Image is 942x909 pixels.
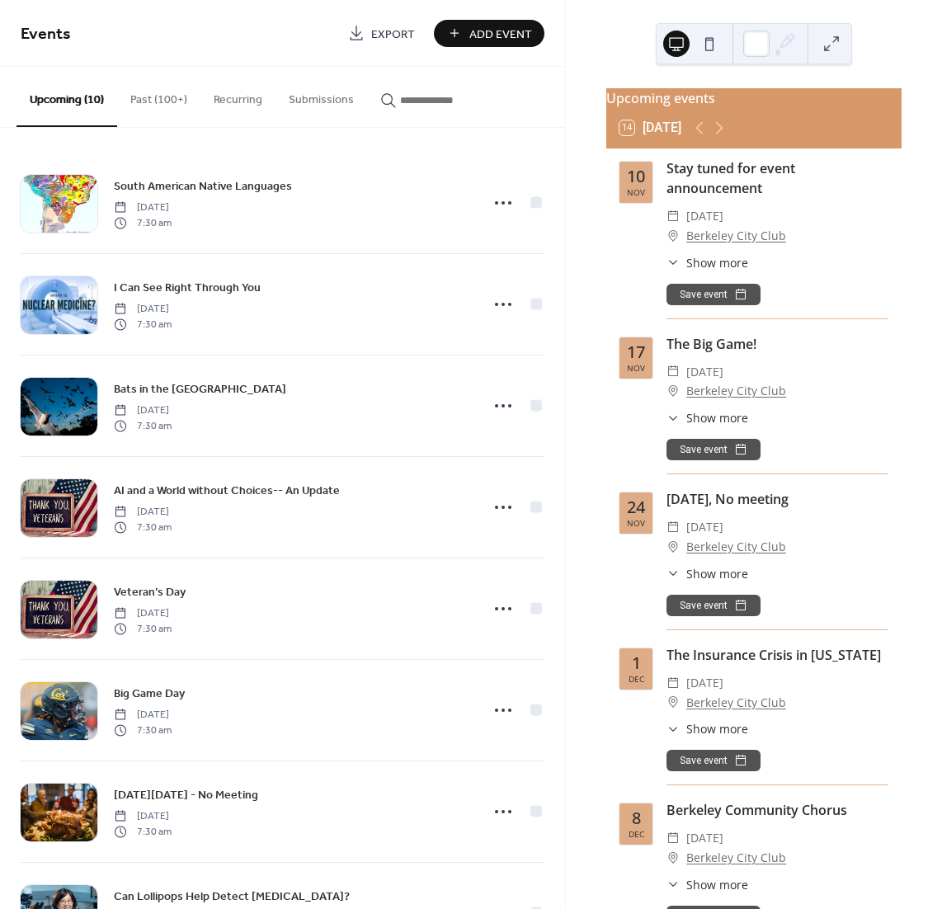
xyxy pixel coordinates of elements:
div: ​ [666,537,680,557]
span: Can Lollipops Help Detect [MEDICAL_DATA]? [114,888,350,906]
span: AI and a World without Choices-- An Update [114,483,340,500]
span: [DATE] [114,505,172,520]
span: I Can See Right Through You [114,280,261,297]
div: ​ [666,673,680,693]
span: 7:30 am [114,215,172,230]
a: Bats in the [GEOGRAPHIC_DATA] [114,379,286,398]
div: Upcoming events [606,88,902,108]
span: Show more [686,876,748,893]
a: Berkeley City Club [686,693,786,713]
span: [DATE] [114,403,172,418]
div: ​ [666,848,680,868]
div: The Insurance Crisis in [US_STATE] [666,645,888,665]
span: Export [371,26,415,43]
span: 7:30 am [114,317,172,332]
div: ​ [666,693,680,713]
div: 17 [627,344,645,360]
span: [DATE] [686,673,723,693]
a: Berkeley City Club [686,226,786,246]
div: Nov [627,188,645,196]
div: Nov [627,519,645,527]
a: Export [336,20,427,47]
div: Nov [627,364,645,372]
span: [DATE] [114,200,172,215]
div: 1 [632,655,641,671]
span: 7:30 am [114,520,172,535]
span: [DATE] [686,517,723,537]
div: Stay tuned for event announcement [666,158,888,198]
a: Veteran’s Day [114,582,186,601]
button: ​Show more [666,565,748,582]
button: Past (100+) [117,67,200,125]
div: ​ [666,226,680,246]
div: ​ [666,720,680,737]
span: Show more [686,409,748,426]
span: Show more [686,720,748,737]
button: Recurring [200,67,276,125]
div: ​ [666,381,680,401]
span: [DATE] [114,708,172,723]
button: Save event [666,595,761,616]
span: 7:30 am [114,418,172,433]
div: ​ [666,254,680,271]
a: [DATE][DATE] - No Meeting [114,785,258,804]
button: ​Show more [666,876,748,893]
div: ​ [666,876,680,893]
a: Berkeley City Club [686,537,786,557]
div: Dec [629,830,644,838]
div: ​ [666,206,680,226]
div: ​ [666,517,680,537]
div: 24 [627,499,645,516]
a: Berkeley City Club [686,381,786,401]
span: [DATE] [686,206,723,226]
button: Upcoming (10) [16,67,117,127]
a: South American Native Languages [114,177,292,195]
div: 8 [632,810,641,827]
span: [DATE] [114,606,172,621]
a: Can Lollipops Help Detect [MEDICAL_DATA]? [114,887,350,906]
span: [DATE] [114,302,172,317]
div: Berkeley Community Chorus [666,800,888,820]
a: I Can See Right Through You [114,278,261,297]
div: ​ [666,409,680,426]
span: [DATE] [686,828,723,848]
span: 7:30 am [114,723,172,737]
div: Dec [629,675,644,683]
button: Submissions [276,67,367,125]
span: Add Event [469,26,532,43]
div: ​ [666,362,680,382]
span: [DATE] [686,362,723,382]
button: Save event [666,284,761,305]
a: Berkeley City Club [686,848,786,868]
span: Big Game Day [114,685,185,703]
div: [DATE], No meeting [666,489,888,509]
span: Show more [686,254,748,271]
span: South American Native Languages [114,178,292,195]
div: ​ [666,828,680,848]
button: Add Event [434,20,544,47]
button: Save event [666,750,761,771]
div: The Big Game! [666,334,888,354]
button: 14[DATE] [614,116,687,139]
span: Events [21,18,71,50]
button: ​Show more [666,254,748,271]
span: Veteran’s Day [114,584,186,601]
button: Save event [666,439,761,460]
div: ​ [666,565,680,582]
span: Bats in the [GEOGRAPHIC_DATA] [114,381,286,398]
button: ​Show more [666,409,748,426]
button: ​Show more [666,720,748,737]
a: AI and a World without Choices-- An Update [114,481,340,500]
span: Show more [686,565,748,582]
span: 7:30 am [114,621,172,636]
span: [DATE][DATE] - No Meeting [114,787,258,804]
a: Big Game Day [114,684,185,703]
div: 10 [627,168,645,185]
span: [DATE] [114,809,172,824]
span: 7:30 am [114,824,172,839]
